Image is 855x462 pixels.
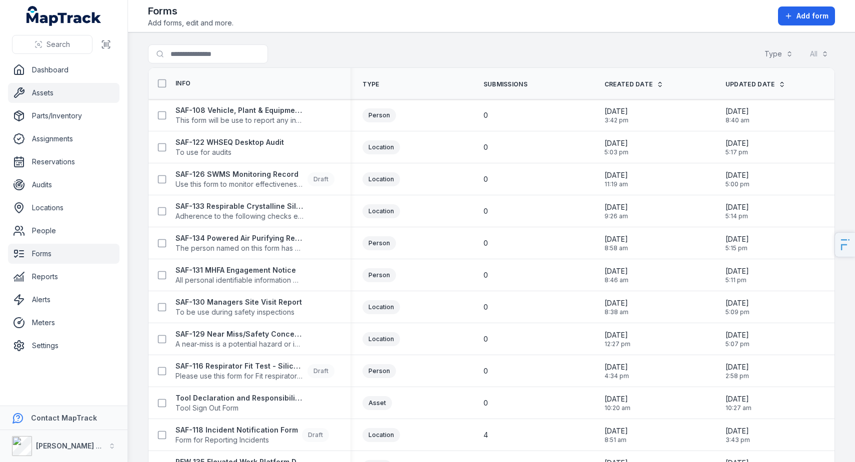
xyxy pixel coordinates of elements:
[725,138,749,156] time: 18/09/2025, 5:17:33 pm
[778,6,835,25] button: Add form
[362,172,400,186] div: Location
[604,298,628,308] span: [DATE]
[175,361,303,371] strong: SAF-116 Respirator Fit Test - Silica and Asbestos Awareness
[604,106,628,116] span: [DATE]
[604,138,628,156] time: 11/09/2025, 5:03:15 pm
[604,426,628,436] span: [DATE]
[8,83,119,103] a: Assets
[725,298,749,316] time: 18/09/2025, 5:09:57 pm
[362,140,400,154] div: Location
[483,270,488,280] span: 0
[725,180,749,188] span: 5:00 pm
[604,298,628,316] time: 11/09/2025, 8:38:50 am
[46,39,70,49] span: Search
[175,403,303,413] span: Tool Sign Out Form
[175,137,284,147] strong: SAF-122 WHSEQ Desktop Audit
[604,404,630,412] span: 10:20 am
[8,198,119,218] a: Locations
[8,129,119,149] a: Assignments
[12,35,92,54] button: Search
[175,393,303,403] strong: Tool Declaration and Responsibility Acknowledgement
[8,175,119,195] a: Audits
[8,106,119,126] a: Parts/Inventory
[725,148,749,156] span: 5:17 pm
[725,330,749,340] span: [DATE]
[604,372,629,380] span: 4:34 pm
[362,396,392,410] div: Asset
[8,221,119,241] a: People
[36,442,118,450] strong: [PERSON_NAME] Group
[725,330,749,348] time: 18/09/2025, 5:07:42 pm
[725,266,749,276] span: [DATE]
[725,276,749,284] span: 5:11 pm
[307,172,334,186] div: Draft
[175,115,303,125] span: This form will be use to report any incident related with Plant or Vehicles
[803,44,835,63] button: All
[175,137,284,157] a: SAF-122 WHSEQ Desktop AuditTo use for audits
[604,202,628,220] time: 11/09/2025, 9:26:50 am
[175,233,303,243] strong: SAF-134 Powered Air Purifying Respirators (PAPR) Issue
[362,268,396,282] div: Person
[725,308,749,316] span: 5:09 pm
[483,366,488,376] span: 0
[604,436,628,444] span: 8:51 am
[725,244,749,252] span: 5:15 pm
[604,394,630,412] time: 05/09/2025, 10:20:42 am
[148,18,233,28] span: Add forms, edit and more.
[725,298,749,308] span: [DATE]
[175,105,303,125] a: SAF-108 Vehicle, Plant & Equipment Damage - Incident reportThis form will be use to report any in...
[604,276,628,284] span: 8:46 am
[175,201,303,211] strong: SAF-133 Respirable Crystalline Silica Site Inspection Checklist
[175,297,302,317] a: SAF-130 Managers Site Visit ReportTo be use during safety inspections
[175,361,334,381] a: SAF-116 Respirator Fit Test - Silica and Asbestos AwarenessPlease use this form for Fit respirato...
[175,265,303,285] a: SAF-131 MHFA Engagement NoticeAll personal identifiable information must be anonymised. This form...
[362,204,400,218] div: Location
[604,138,628,148] span: [DATE]
[725,426,750,436] span: [DATE]
[175,307,302,317] span: To be use during safety inspections
[604,234,628,244] span: [DATE]
[604,330,630,340] span: [DATE]
[483,110,488,120] span: 0
[483,302,488,312] span: 0
[725,436,750,444] span: 3:43 pm
[302,428,329,442] div: Draft
[725,362,749,372] span: [DATE]
[483,174,488,184] span: 0
[483,238,488,248] span: 0
[604,116,628,124] span: 3:42 pm
[725,170,749,188] time: 11/09/2025, 5:00:27 pm
[175,105,303,115] strong: SAF-108 Vehicle, Plant & Equipment Damage - Incident report
[362,364,396,378] div: Person
[725,372,749,380] span: 2:58 pm
[175,169,334,189] a: SAF-126 SWMS Monitoring RecordUse this form to monitor effectiveness of SWMSDraft
[796,11,828,21] span: Add form
[725,426,750,444] time: 22/09/2025, 3:43:11 pm
[604,170,628,180] span: [DATE]
[725,202,749,212] span: [DATE]
[362,332,400,346] div: Location
[725,106,749,124] time: 24/09/2025, 8:40:46 am
[725,116,749,124] span: 8:40 am
[725,106,749,116] span: [DATE]
[725,138,749,148] span: [DATE]
[175,425,329,445] a: SAF-118 Incident Notification FormForm for Reporting IncidentsDraft
[725,212,749,220] span: 5:14 pm
[175,179,303,189] span: Use this form to monitor effectiveness of SWMS
[725,394,751,412] time: 05/09/2025, 10:27:25 am
[483,142,488,152] span: 0
[31,414,97,422] strong: Contact MapTrack
[175,275,303,285] span: All personal identifiable information must be anonymised. This form is for internal statistical t...
[604,80,653,88] span: Created Date
[604,308,628,316] span: 8:38 am
[604,212,628,220] span: 9:26 am
[604,266,628,284] time: 11/09/2025, 8:46:46 am
[8,244,119,264] a: Forms
[175,393,303,413] a: Tool Declaration and Responsibility AcknowledgementTool Sign Out Form
[175,79,190,87] span: Info
[604,266,628,276] span: [DATE]
[725,340,749,348] span: 5:07 pm
[175,329,303,349] a: SAF-129 Near Miss/Safety Concern/Environmental Concern FormA near-miss is a potential hazard or i...
[604,106,628,124] time: 22/09/2025, 3:42:40 pm
[175,211,303,221] span: Adherence to the following checks ensure that the proposed works are in accordance with "The Work...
